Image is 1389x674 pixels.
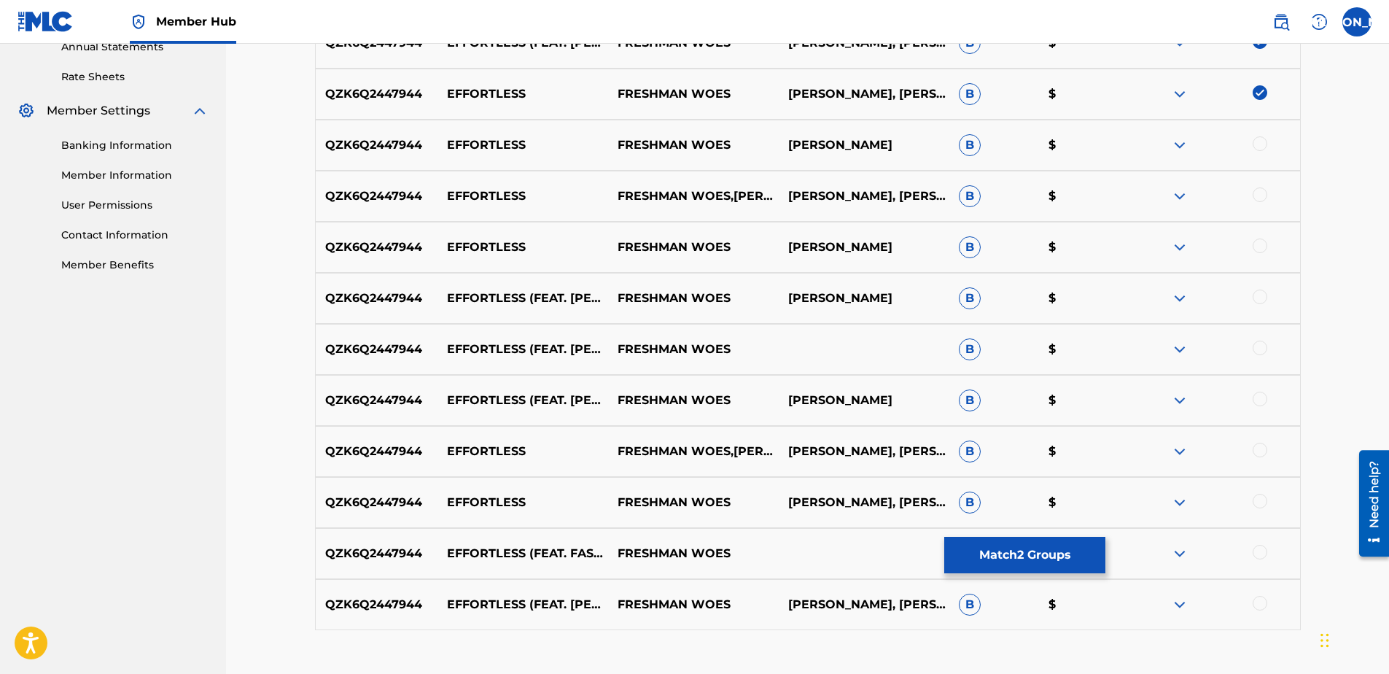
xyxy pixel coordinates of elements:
[1310,13,1328,31] img: help
[1320,619,1329,662] div: Drag
[61,138,209,153] a: Banking Information
[959,441,981,462] span: B
[437,341,608,358] p: EFFORTLESS (FEAT. [PERSON_NAME], LMNO & MYKA 9)
[608,341,779,358] p: FRESHMAN WOES
[1039,239,1129,256] p: $
[130,13,147,31] img: Top Rightsholder
[1171,136,1188,154] img: expand
[1348,445,1389,562] iframe: Resource Center
[1272,13,1290,31] img: search
[779,290,949,307] p: [PERSON_NAME]
[1171,392,1188,409] img: expand
[316,85,438,103] p: QZK6Q2447944
[1267,7,1296,36] a: Public Search
[779,392,949,409] p: [PERSON_NAME]
[1171,341,1188,358] img: expand
[1039,290,1129,307] p: $
[1039,85,1129,103] p: $
[191,102,209,120] img: expand
[1171,443,1188,460] img: expand
[608,596,779,613] p: FRESHMAN WOES
[1171,187,1188,205] img: expand
[1039,443,1129,460] p: $
[779,187,949,205] p: [PERSON_NAME], [PERSON_NAME], [PERSON_NAME]
[608,239,779,256] p: FRESHMAN WOES
[47,102,150,120] span: Member Settings
[61,168,209,183] a: Member Information
[608,290,779,307] p: FRESHMAN WOES
[608,494,779,511] p: FRESHMAN WOES
[944,537,1105,573] button: Match2 Groups
[1342,7,1372,36] div: User Menu
[1304,7,1334,36] div: Help
[1039,341,1129,358] p: $
[437,545,608,562] p: EFFORTLESS (FEAT. FASHAWN LMNO & MYKA 9)
[1039,596,1129,613] p: $
[959,492,981,514] span: B
[61,198,209,213] a: User Permissions
[316,239,438,256] p: QZK6Q2447944
[1039,136,1129,154] p: $
[156,13,236,30] span: Member Hub
[959,83,981,105] span: B
[1039,187,1129,205] p: $
[608,392,779,409] p: FRESHMAN WOES
[316,392,438,409] p: QZK6Q2447944
[959,594,981,616] span: B
[437,85,608,103] p: EFFORTLESS
[608,187,779,205] p: FRESHMAN WOES,[PERSON_NAME],LMNO,MYKA 9
[959,134,981,156] span: B
[17,11,74,32] img: MLC Logo
[959,236,981,258] span: B
[316,596,438,613] p: QZK6Q2447944
[608,443,779,460] p: FRESHMAN WOES,[PERSON_NAME],LMNO,MYKA 9
[1171,494,1188,511] img: expand
[608,85,779,103] p: FRESHMAN WOES
[959,338,981,360] span: B
[437,392,608,409] p: EFFORTLESS (FEAT. [PERSON_NAME], LMNO & MYKA 9)
[61,257,209,273] a: Member Benefits
[61,39,209,55] a: Annual Statements
[316,341,438,358] p: QZK6Q2447944
[779,443,949,460] p: [PERSON_NAME], [PERSON_NAME], [PERSON_NAME]
[779,494,949,511] p: [PERSON_NAME], [PERSON_NAME], [PERSON_NAME]
[437,596,608,613] p: EFFORTLESS (FEAT. [PERSON_NAME], LMNO & MYKA 9)
[17,102,35,120] img: Member Settings
[61,228,209,243] a: Contact Information
[316,187,438,205] p: QZK6Q2447944
[61,69,209,85] a: Rate Sheets
[1171,85,1188,103] img: expand
[1171,239,1188,256] img: expand
[437,494,608,511] p: EFFORTLESS
[1171,545,1188,562] img: expand
[959,287,981,309] span: B
[1253,85,1267,100] img: deselect
[316,136,438,154] p: QZK6Q2447944
[437,239,608,256] p: EFFORTLESS
[1039,494,1129,511] p: $
[779,596,949,613] p: [PERSON_NAME], [PERSON_NAME], [PERSON_NAME]
[437,290,608,307] p: EFFORTLESS (FEAT. [PERSON_NAME], LMNO & MYKA 9)
[779,136,949,154] p: [PERSON_NAME]
[608,545,779,562] p: FRESHMAN WOES
[316,494,438,511] p: QZK6Q2447944
[316,290,438,307] p: QZK6Q2447944
[779,85,949,103] p: [PERSON_NAME], [PERSON_NAME], [PERSON_NAME]
[316,545,438,562] p: QZK6Q2447944
[959,185,981,207] span: B
[1171,596,1188,613] img: expand
[316,443,438,460] p: QZK6Q2447944
[1171,290,1188,307] img: expand
[1039,392,1129,409] p: $
[608,136,779,154] p: FRESHMAN WOES
[1316,604,1389,674] iframe: Chat Widget
[437,187,608,205] p: EFFORTLESS
[779,239,949,256] p: [PERSON_NAME]
[959,390,981,411] span: B
[437,136,608,154] p: EFFORTLESS
[437,443,608,460] p: EFFORTLESS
